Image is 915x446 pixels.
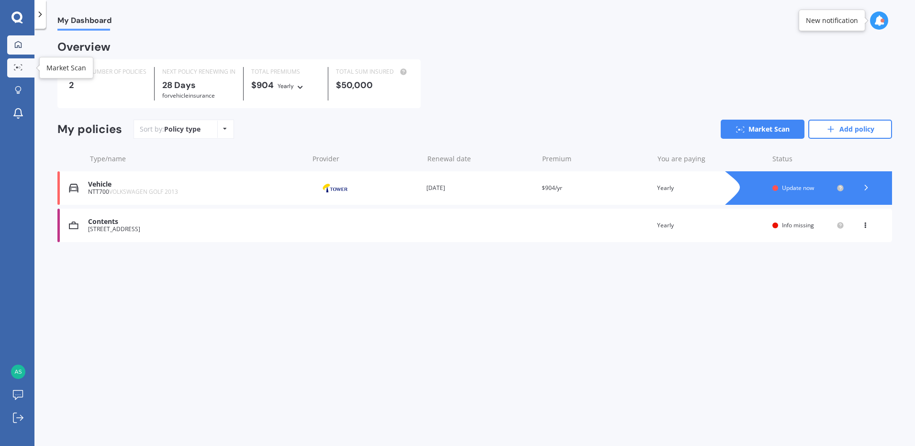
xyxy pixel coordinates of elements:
div: NEXT POLICY RENEWING IN [162,67,235,77]
a: Add policy [808,120,892,139]
div: Premium [542,154,649,164]
img: Tower [311,179,359,197]
div: Renewal date [427,154,535,164]
img: Vehicle [69,183,78,193]
img: Contents [69,221,78,230]
div: You are paying [658,154,765,164]
div: My policies [57,123,122,136]
div: Sort by: [140,124,201,134]
div: Provider [312,154,420,164]
div: [DATE] [426,183,534,193]
span: Update now [782,184,814,192]
div: [STREET_ADDRESS] [88,226,303,233]
span: VOLKSWAGEN GOLF 2013 [109,188,178,196]
div: Status [772,154,844,164]
div: Overview [57,42,111,52]
span: $904/yr [542,184,562,192]
div: Yearly [657,183,765,193]
a: Market Scan [721,120,804,139]
img: 543af1b2ae86de710af2f65035f9c0c4 [11,365,25,379]
div: Yearly [278,81,294,91]
span: My Dashboard [57,16,112,29]
div: 2 [69,80,146,90]
div: TOTAL SUM INSURED [336,67,409,77]
div: TOTAL NUMBER OF POLICIES [69,67,146,77]
div: New notification [806,16,858,25]
div: Vehicle [88,180,303,189]
div: NTT700 [88,189,303,195]
div: TOTAL PREMIUMS [251,67,320,77]
span: for Vehicle insurance [162,91,215,100]
div: Policy type [164,124,201,134]
b: 28 Days [162,79,196,91]
div: $50,000 [336,80,409,90]
div: Market Scan [46,63,86,73]
div: Yearly [657,221,765,230]
div: $904 [251,80,320,91]
div: Type/name [90,154,305,164]
span: Info missing [782,221,814,229]
div: Contents [88,218,303,226]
